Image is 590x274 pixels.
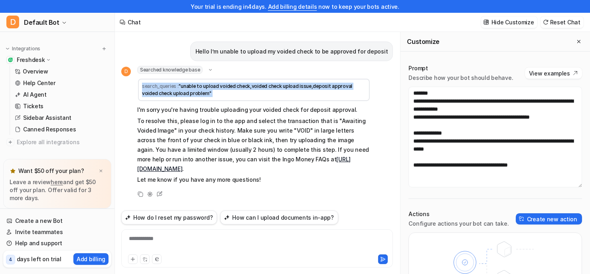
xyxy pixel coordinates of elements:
[101,46,107,52] img: menu_add.svg
[12,77,111,89] a: Help Center
[408,210,509,218] p: Actions
[5,46,10,52] img: expand menu
[23,125,76,133] p: Canned Responses
[481,16,537,28] button: Hide Customize
[525,68,582,79] button: View examples
[121,67,131,76] span: D
[12,112,111,123] a: Sidebar Assistant
[195,47,388,56] p: Hello I’m unable to upload my voided check to be approved for deposit
[99,169,103,174] img: x
[408,74,513,82] p: Describe how your bot should behave.
[17,255,61,263] p: days left on trial
[6,138,14,146] img: explore all integrations
[23,68,48,75] p: Overview
[137,66,203,74] span: Searched knowledge base
[128,18,141,26] div: Chat
[142,83,179,89] span: search_queries :
[9,256,12,263] p: 4
[8,58,13,62] img: Freshdesk
[77,255,105,263] p: Add billing
[12,89,111,100] a: AI Agent
[407,38,439,46] h2: Customize
[23,114,71,122] p: Sidebar Assistant
[268,3,317,10] a: Add billing details
[12,66,111,77] a: Overview
[51,179,63,185] a: here
[23,91,47,99] p: AI Agent
[73,253,109,265] button: Add billing
[23,79,55,87] p: Help Center
[516,213,582,224] button: Create new action
[12,46,40,52] p: Integrations
[519,216,525,222] img: create-action-icon.svg
[3,137,111,148] a: Explore all integrations
[12,101,111,112] a: Tickets
[408,64,513,72] p: Prompt
[23,102,43,110] p: Tickets
[3,45,43,53] button: Integrations
[12,124,111,135] a: Canned Responses
[17,56,45,64] p: Freshdesk
[137,156,351,172] a: [URL][DOMAIN_NAME]
[121,210,217,224] button: How do I reset my password?
[541,16,584,28] button: Reset Chat
[137,116,371,174] p: To resolve this, please log in to the app and select the transaction that is "Awaiting Voided Ima...
[137,175,371,185] p: Let me know if you have any more questions!
[3,238,111,249] a: Help and support
[574,37,584,46] button: Close flyout
[17,136,108,149] span: Explore all integrations
[3,215,111,226] a: Create a new Bot
[483,19,489,25] img: customize
[220,210,338,224] button: How can I upload documents in-app?
[6,16,19,28] span: D
[10,178,105,202] p: Leave a review and get $50 off your plan. Offer valid for 3 more days.
[543,19,549,25] img: reset
[408,220,509,228] p: Configure actions your bot can take.
[3,226,111,238] a: Invite teammates
[137,105,371,115] p: I'm sorry you're having trouble uploading your voided check for deposit approval.
[491,18,534,26] p: Hide Customize
[24,17,59,28] span: Default Bot
[18,167,84,175] p: Want $50 off your plan?
[10,168,16,174] img: star
[142,83,352,96] span: "unable to upload voided check,voided check upload issue,deposit approval voided check upload pro...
